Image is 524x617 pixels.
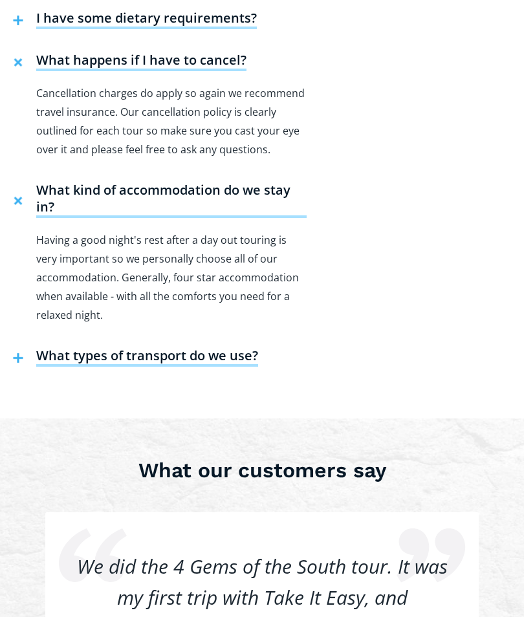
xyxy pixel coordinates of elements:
h4: What types of transport do we use? [36,347,258,367]
h4: I have some dietary requirements? [36,10,257,29]
button: What happens if I have to cancel? [6,42,253,84]
h3: What our customers say [13,457,511,483]
button: What types of transport do we use? [6,338,265,380]
h4: What happens if I have to cancel? [36,52,246,71]
p: Cancellation charges do apply so again we recommend travel insurance. Our cancellation policy is ... [36,84,307,159]
p: Having a good night's rest after a day out touring is very important so we personally choose all ... [36,231,307,325]
button: What kind of accommodation do we stay in? [6,172,313,231]
h4: What kind of accommodation do we stay in? [36,182,307,218]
